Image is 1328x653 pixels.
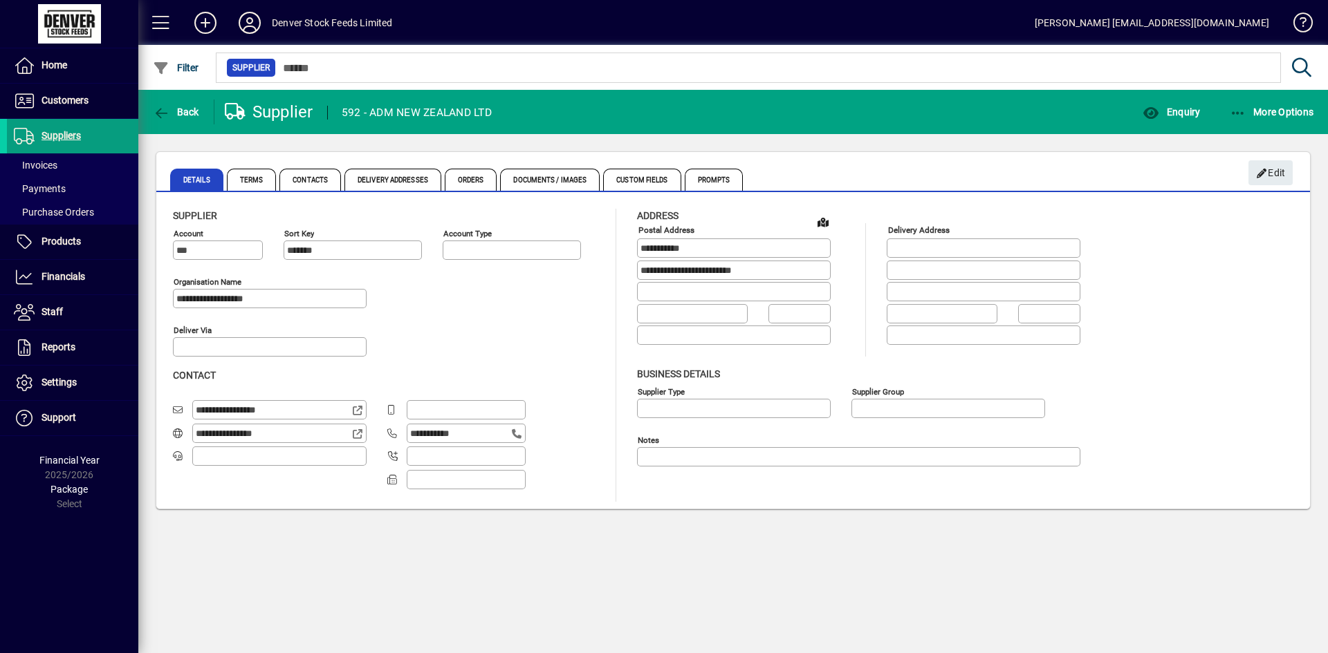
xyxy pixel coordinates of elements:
span: Orders [445,169,497,191]
mat-label: Supplier type [638,386,685,396]
span: Staff [41,306,63,317]
button: Filter [149,55,203,80]
span: Supplier [232,61,270,75]
button: Enquiry [1139,100,1203,124]
span: Business details [637,368,720,379]
a: Payments [7,177,138,200]
mat-label: Organisation name [174,277,241,287]
div: Supplier [225,101,313,123]
mat-label: Account [174,229,203,238]
app-page-header-button: Back [138,100,214,124]
span: Financials [41,271,85,282]
span: Terms [227,169,277,191]
span: Edit [1256,162,1286,184]
mat-label: Supplier group [852,386,904,396]
div: 592 - ADM NEW ZEALAND LTD [342,102,492,124]
a: Products [7,225,138,259]
button: Back [149,100,203,124]
span: Customers [41,95,89,106]
span: Contact [173,370,216,381]
a: View on map [812,211,834,233]
span: Back [153,106,199,117]
div: Denver Stock Feeds Limited [272,12,393,34]
span: Documents / Images [500,169,600,191]
span: Package [50,484,88,495]
span: Payments [14,183,66,194]
a: Invoices [7,153,138,177]
span: Supplier [173,210,217,221]
span: Custom Fields [603,169,681,191]
span: Products [41,236,81,247]
span: Filter [153,62,199,73]
span: Contacts [279,169,341,191]
div: [PERSON_NAME] [EMAIL_ADDRESS][DOMAIN_NAME] [1035,12,1269,34]
span: Reports [41,341,75,352]
button: More Options [1226,100,1318,124]
a: Support [7,401,138,435]
a: Purchase Orders [7,200,138,224]
span: Delivery Addresses [344,169,441,191]
span: Home [41,59,67,70]
button: Add [183,10,228,35]
button: Profile [228,10,272,35]
a: Staff [7,295,138,330]
span: Suppliers [41,130,81,141]
button: Edit [1248,160,1293,185]
span: Address [637,210,679,221]
a: Home [7,48,138,83]
mat-label: Account Type [443,229,492,238]
span: Details [170,169,223,191]
span: Invoices [14,160,57,171]
span: Support [41,412,76,423]
mat-label: Sort key [284,229,314,238]
mat-label: Notes [638,435,659,444]
mat-label: Deliver via [174,325,212,335]
a: Settings [7,366,138,400]
a: Customers [7,84,138,118]
span: Enquiry [1143,106,1200,117]
span: More Options [1230,106,1314,117]
a: Knowledge Base [1283,3,1311,48]
a: Financials [7,260,138,294]
a: Reports [7,330,138,365]
span: Financial Year [39,455,100,466]
span: Settings [41,377,77,388]
span: Prompts [685,169,744,191]
span: Purchase Orders [14,207,94,218]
